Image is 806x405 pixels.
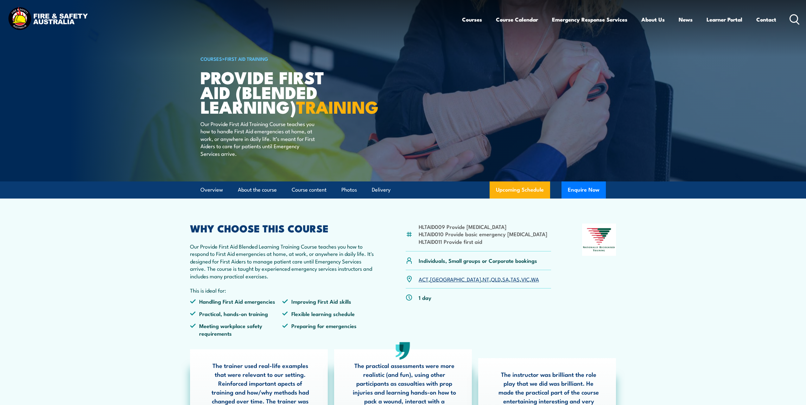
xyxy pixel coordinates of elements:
[190,243,375,280] p: Our Provide First Aid Blended Learning Training Course teaches you how to respond to First Aid em...
[238,181,277,198] a: About the course
[502,275,509,283] a: SA
[419,275,539,283] p: , , , , , , ,
[419,257,537,264] p: Individuals, Small groups or Corporate bookings
[372,181,390,198] a: Delivery
[200,55,357,62] h6: >
[190,310,282,317] li: Practical, hands-on training
[419,238,547,245] li: HLTAID011 Provide first aid
[552,11,627,28] a: Emergency Response Services
[419,230,547,237] li: HLTAID010 Provide basic emergency [MEDICAL_DATA]
[296,93,378,119] strong: TRAINING
[225,55,268,62] a: First Aid Training
[496,11,538,28] a: Course Calendar
[282,322,375,337] li: Preparing for emergencies
[282,298,375,305] li: Improving First Aid skills
[430,275,481,283] a: [GEOGRAPHIC_DATA]
[419,275,428,283] a: ACT
[200,181,223,198] a: Overview
[582,224,616,256] img: Nationally Recognised Training logo.
[200,120,316,157] p: Our Provide First Aid Training Course teaches you how to handle First Aid emergencies at home, at...
[200,55,222,62] a: COURSES
[483,275,489,283] a: NT
[462,11,482,28] a: Courses
[756,11,776,28] a: Contact
[282,310,375,317] li: Flexible learning schedule
[190,322,282,337] li: Meeting workplace safety requirements
[292,181,327,198] a: Course content
[490,181,550,199] a: Upcoming Schedule
[531,275,539,283] a: WA
[190,287,375,294] p: This is ideal for:
[190,224,375,232] h2: WHY CHOOSE THIS COURSE
[491,275,501,283] a: QLD
[200,70,357,114] h1: Provide First Aid (Blended Learning)
[707,11,742,28] a: Learner Portal
[419,223,547,230] li: HLTAID009 Provide [MEDICAL_DATA]
[521,275,530,283] a: VIC
[190,298,282,305] li: Handling First Aid emergencies
[562,181,606,199] button: Enquire Now
[419,294,431,301] p: 1 day
[341,181,357,198] a: Photos
[679,11,693,28] a: News
[641,11,665,28] a: About Us
[511,275,520,283] a: TAS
